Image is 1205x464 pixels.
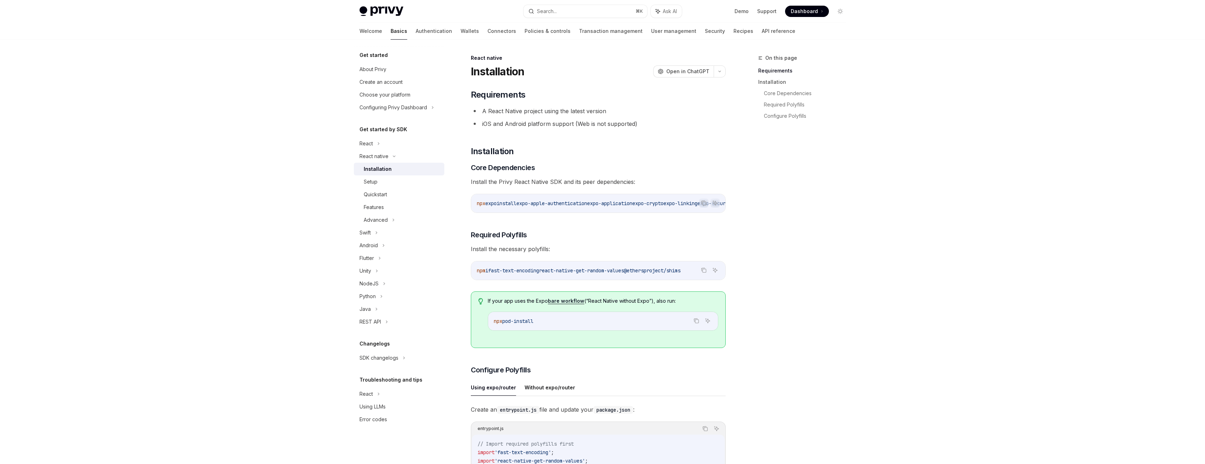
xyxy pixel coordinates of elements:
[471,65,525,78] h1: Installation
[477,200,485,207] span: npx
[461,23,479,40] a: Wallets
[478,424,504,433] div: entrypoint.js
[701,424,710,433] button: Copy the contents from the code block
[478,449,495,456] span: import
[537,7,557,16] div: Search...
[636,8,643,14] span: ⌘ K
[359,267,371,275] div: Unity
[663,200,697,207] span: expo-linking
[471,177,726,187] span: Install the Privy React Native SDK and its peer dependencies:
[359,51,388,59] h5: Get started
[494,318,502,324] span: npx
[354,413,444,426] a: Error codes
[364,203,384,211] div: Features
[699,266,708,275] button: Copy the contents from the code block
[354,400,444,413] a: Using LLMs
[791,8,818,15] span: Dashboard
[733,23,753,40] a: Recipes
[359,305,371,313] div: Java
[359,354,398,362] div: SDK changelogs
[485,267,488,274] span: i
[762,23,795,40] a: API reference
[471,244,726,254] span: Install the necessary polyfills:
[485,200,497,207] span: expo
[497,200,516,207] span: install
[471,163,535,173] span: Core Dependencies
[651,5,682,18] button: Ask AI
[666,68,709,75] span: Open in ChatGPT
[539,267,624,274] span: react-native-get-random-values
[478,441,574,447] span: // Import required polyfills first
[364,216,388,224] div: Advanced
[785,6,829,17] a: Dashboard
[354,76,444,88] a: Create an account
[764,99,852,110] a: Required Polyfills
[488,297,718,304] span: If your app uses the Expo (“React Native without Expo”), also run:
[416,23,452,40] a: Authentication
[471,106,726,116] li: A React Native project using the latest version
[354,188,444,201] a: Quickstart
[495,458,585,464] span: 'react-native-get-random-values'
[699,198,708,208] button: Copy the contents from the code block
[653,65,714,77] button: Open in ChatGPT
[359,23,382,40] a: Welcome
[632,200,663,207] span: expo-crypto
[525,23,571,40] a: Policies & controls
[497,406,539,414] code: entrypoint.js
[765,54,797,62] span: On this page
[710,266,720,275] button: Ask AI
[478,298,483,304] svg: Tip
[359,340,390,348] h5: Changelogs
[758,65,852,76] a: Requirements
[502,318,533,324] span: pod-install
[359,103,427,112] div: Configuring Privy Dashboard
[624,267,680,274] span: @ethersproject/shims
[354,88,444,101] a: Choose your platform
[587,200,632,207] span: expo-application
[551,449,554,456] span: ;
[692,316,701,325] button: Copy the contents from the code block
[663,8,677,15] span: Ask AI
[758,76,852,88] a: Installation
[359,6,403,16] img: light logo
[359,125,407,134] h5: Get started by SDK
[471,379,516,396] button: Using expo/router
[359,228,371,237] div: Swift
[364,178,378,186] div: Setup
[359,376,422,384] h5: Troubleshooting and tips
[354,163,444,175] a: Installation
[391,23,407,40] a: Basics
[359,65,386,74] div: About Privy
[697,200,745,207] span: expo-secure-store
[359,292,376,301] div: Python
[471,146,514,157] span: Installation
[495,449,551,456] span: 'fast-text-encoding'
[516,200,587,207] span: expo-apple-authentication
[471,230,527,240] span: Required Polyfills
[548,298,584,304] a: bare workflow
[359,390,373,398] div: React
[764,88,852,99] a: Core Dependencies
[359,318,381,326] div: REST API
[651,23,696,40] a: User management
[471,405,726,414] span: Create an file and update your :
[364,165,392,173] div: Installation
[835,6,846,17] button: Toggle dark mode
[359,78,403,86] div: Create an account
[478,458,495,464] span: import
[705,23,725,40] a: Security
[703,316,712,325] button: Ask AI
[359,279,379,288] div: NodeJS
[525,379,575,396] button: Without expo/router
[471,119,726,129] li: iOS and Android platform support (Web is not supported)
[359,402,386,411] div: Using LLMs
[477,267,485,274] span: npm
[585,458,588,464] span: ;
[523,5,647,18] button: Search...⌘K
[757,8,777,15] a: Support
[359,241,378,250] div: Android
[712,424,721,433] button: Ask AI
[471,365,531,375] span: Configure Polyfills
[764,110,852,122] a: Configure Polyfills
[354,175,444,188] a: Setup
